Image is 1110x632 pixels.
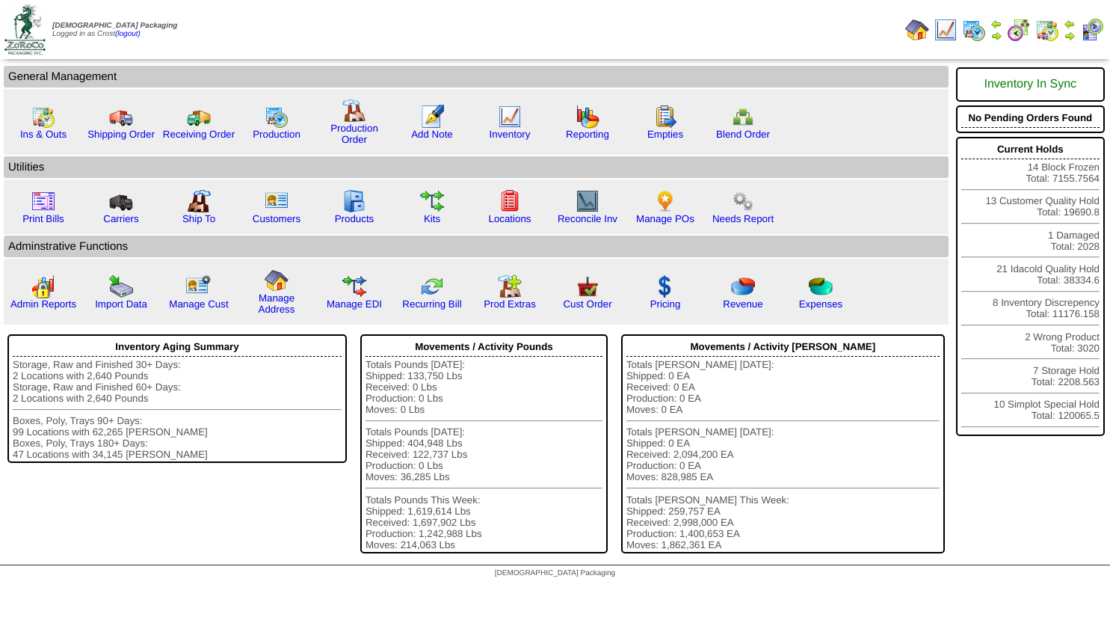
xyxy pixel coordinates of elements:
[576,105,599,129] img: graph.gif
[498,105,522,129] img: line_graph.gif
[52,22,177,38] span: Logged in as Crost
[366,359,602,550] div: Totals Pounds [DATE]: Shipped: 133,750 Lbs Received: 0 Lbs Production: 0 Lbs Moves: 0 Lbs Totals ...
[424,213,440,224] a: Kits
[31,189,55,213] img: invoice2.gif
[169,298,228,310] a: Manage Cust
[327,298,382,310] a: Manage EDI
[13,359,342,460] div: Storage, Raw and Finished 30+ Days: 2 Locations with 2,640 Pounds Storage, Raw and Finished 60+ D...
[650,298,681,310] a: Pricing
[342,274,366,298] img: edi.gif
[4,156,949,178] td: Utilities
[13,337,342,357] div: Inventory Aging Summary
[265,105,289,129] img: calendarprod.gif
[809,274,833,298] img: pie_chart2.png
[31,105,55,129] img: calendarinout.gif
[961,140,1100,159] div: Current Holds
[723,298,762,310] a: Revenue
[961,70,1100,99] div: Inventory In Sync
[52,22,177,30] span: [DEMOGRAPHIC_DATA] Packaging
[636,213,694,224] a: Manage POs
[1064,18,1076,30] img: arrowleft.gif
[109,105,133,129] img: truck.gif
[576,274,599,298] img: cust_order.png
[109,274,133,298] img: import.gif
[342,189,366,213] img: cabinet.gif
[990,30,1002,42] img: arrowright.gif
[731,274,755,298] img: pie_chart.png
[4,236,949,257] td: Adminstrative Functions
[420,105,444,129] img: orders.gif
[185,274,213,298] img: managecust.png
[934,18,958,42] img: line_graph.gif
[484,298,536,310] a: Prod Extras
[799,298,843,310] a: Expenses
[647,129,683,140] a: Empties
[653,189,677,213] img: po.png
[335,213,374,224] a: Products
[962,18,986,42] img: calendarprod.gif
[1064,30,1076,42] img: arrowright.gif
[253,213,300,224] a: Customers
[488,213,531,224] a: Locations
[653,274,677,298] img: dollar.gif
[576,189,599,213] img: line_graph2.gif
[187,189,211,213] img: factory2.gif
[31,274,55,298] img: graph2.png
[330,123,378,145] a: Production Order
[731,189,755,213] img: workflow.png
[4,66,949,88] td: General Management
[420,189,444,213] img: workflow.gif
[265,269,289,292] img: home.gif
[95,298,147,310] a: Import Data
[716,129,770,140] a: Blend Order
[653,105,677,129] img: workorder.gif
[558,213,617,224] a: Reconcile Inv
[1035,18,1059,42] img: calendarinout.gif
[259,292,295,315] a: Manage Address
[490,129,531,140] a: Inventory
[10,298,76,310] a: Admin Reports
[990,18,1002,30] img: arrowleft.gif
[731,105,755,129] img: network.png
[253,129,300,140] a: Production
[1080,18,1104,42] img: calendarcustomer.gif
[342,99,366,123] img: factory.gif
[563,298,611,310] a: Cust Order
[626,337,940,357] div: Movements / Activity [PERSON_NAME]
[20,129,67,140] a: Ins & Outs
[411,129,453,140] a: Add Note
[109,189,133,213] img: truck3.gif
[87,129,155,140] a: Shipping Order
[495,569,615,577] span: [DEMOGRAPHIC_DATA] Packaging
[163,129,235,140] a: Receiving Order
[961,108,1100,128] div: No Pending Orders Found
[420,274,444,298] img: reconcile.gif
[626,359,940,550] div: Totals [PERSON_NAME] [DATE]: Shipped: 0 EA Received: 0 EA Production: 0 EA Moves: 0 EA Totals [PE...
[115,30,141,38] a: (logout)
[366,337,602,357] div: Movements / Activity Pounds
[498,189,522,213] img: locations.gif
[498,274,522,298] img: prodextras.gif
[956,137,1105,436] div: 14 Block Frozen Total: 7155.7564 13 Customer Quality Hold Total: 19690.8 1 Damaged Total: 2028 21...
[22,213,64,224] a: Print Bills
[182,213,215,224] a: Ship To
[103,213,138,224] a: Carriers
[1007,18,1031,42] img: calendarblend.gif
[402,298,461,310] a: Recurring Bill
[566,129,609,140] a: Reporting
[905,18,929,42] img: home.gif
[4,4,46,55] img: zoroco-logo-small.webp
[265,189,289,213] img: customers.gif
[187,105,211,129] img: truck2.gif
[712,213,774,224] a: Needs Report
